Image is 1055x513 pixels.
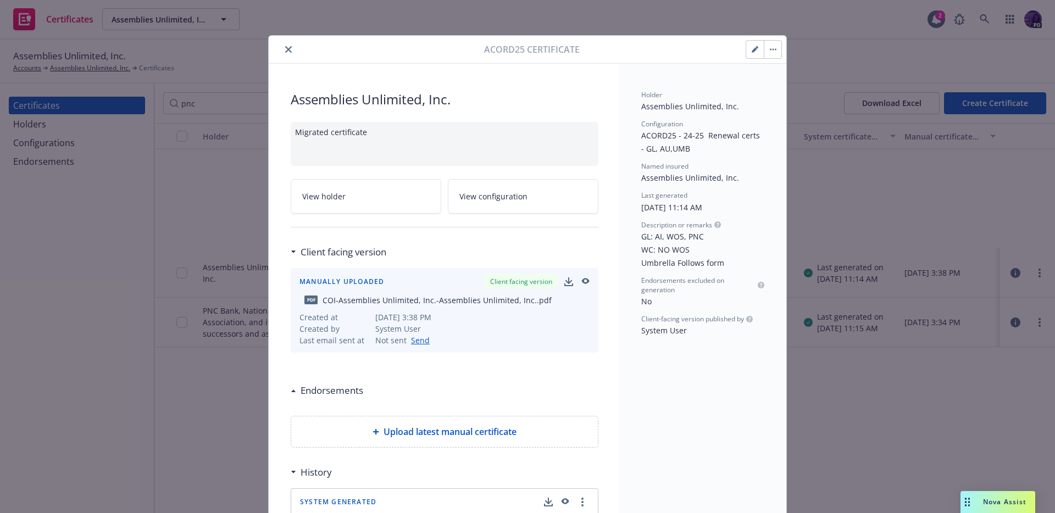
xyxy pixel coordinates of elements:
[291,465,332,479] div: History
[641,296,652,306] span: No
[641,90,662,99] span: Holder
[983,497,1026,506] span: Nova Assist
[301,383,363,398] h3: Endorsements
[375,323,590,334] span: System User
[641,202,702,213] span: [DATE] 11:14 AM
[299,323,371,334] span: Created by
[291,90,598,109] span: Assemblies Unlimited, Inc.
[960,491,1035,513] button: Nova Assist
[375,334,407,346] span: Not sent
[484,43,580,56] span: Acord25 certificate
[641,101,739,111] span: Assemblies Unlimited, Inc.
[407,334,430,346] a: Send
[641,276,756,294] span: Endorsements excluded on generation
[291,245,386,259] div: Client facing version
[304,295,318,304] span: pdf
[641,191,687,200] span: Last generated
[641,231,724,268] span: GL: AI, WOS, PNC WC: NO WOS Umbrella Follows form
[641,119,683,129] span: Configuration
[291,122,598,166] div: Migrated certificate
[323,294,552,306] div: COI-Assemblies Unlimited, Inc.-Assemblies Unlimited, Inc..pdf
[301,465,332,479] h3: History
[299,311,371,323] span: Created at
[641,161,688,171] span: Named insured
[291,179,441,214] a: View holder
[459,191,527,202] span: View configuration
[641,314,744,324] span: Client-facing version published by
[485,275,558,288] div: Client facing version
[301,245,386,259] h3: Client facing version
[641,172,739,183] span: Assemblies Unlimited, Inc.
[302,191,346,202] span: View holder
[960,491,974,513] div: Drag to move
[448,179,598,214] a: View configuration
[291,416,598,448] div: Upload latest manual certificate
[300,499,376,505] span: System Generated
[384,425,517,438] span: Upload latest manual certificate
[291,383,363,398] div: Endorsements
[282,43,295,56] button: close
[641,325,687,336] span: System User
[576,495,589,509] a: more
[299,334,371,346] span: Last email sent at
[375,311,590,323] span: [DATE] 3:38 PM
[641,130,762,154] span: ACORD25 - 24-25 Renewal certs - GL, AU,UMB
[299,278,384,285] span: Manually uploaded
[641,220,712,230] span: Description or remarks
